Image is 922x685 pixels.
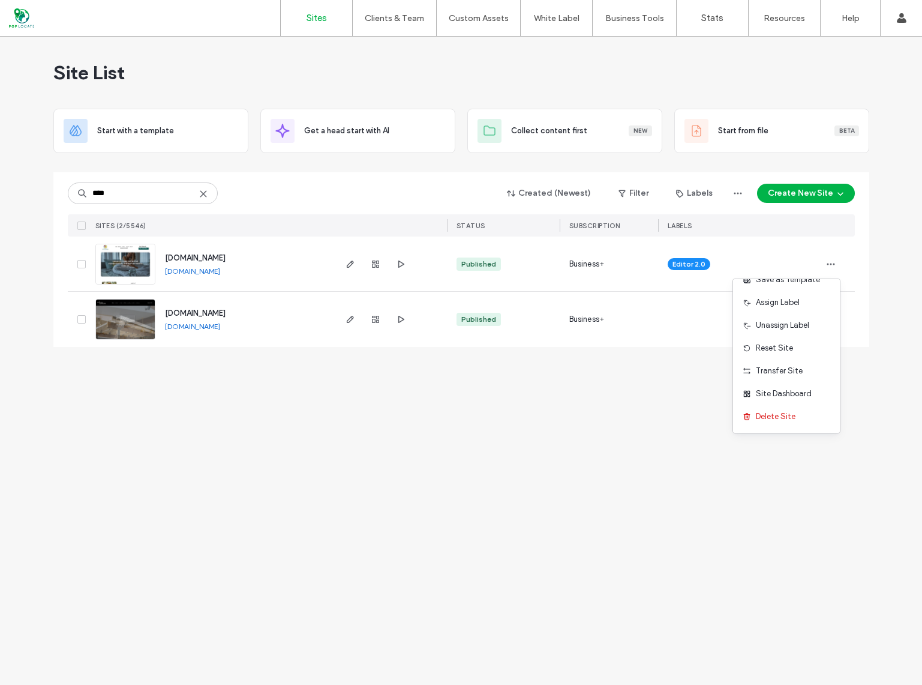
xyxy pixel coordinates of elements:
span: Business+ [569,258,605,270]
div: Start with a template [53,109,248,153]
div: Get a head start with AI [260,109,455,153]
span: Transfer Site [756,365,803,377]
label: Clients & Team [365,13,424,23]
span: Save as Template [756,274,820,286]
span: SITES (2/5546) [95,222,146,230]
span: Start with a template [97,125,174,137]
button: Create New Site [757,184,855,203]
label: Custom Assets [449,13,509,23]
label: Resources [764,13,805,23]
label: White Label [534,13,579,23]
span: Reset Site [756,342,793,354]
span: Delete Site [756,411,795,423]
div: Beta [834,125,859,136]
span: Site List [53,61,125,85]
button: Created (Newest) [497,184,602,203]
button: Filter [606,184,660,203]
label: Stats [701,13,723,23]
a: [DOMAIN_NAME] [165,267,220,276]
a: [DOMAIN_NAME] [165,309,226,318]
a: [DOMAIN_NAME] [165,322,220,331]
span: Start from file [718,125,768,137]
a: [DOMAIN_NAME] [165,253,226,262]
span: Editor 2.0 [672,259,705,270]
label: Sites [307,13,327,23]
div: Collect content firstNew [467,109,662,153]
button: Labels [665,184,723,203]
span: Business+ [569,313,605,325]
span: Unassign Label [756,319,809,331]
span: Site Dashboard [756,388,812,400]
div: Start from fileBeta [674,109,869,153]
label: Business Tools [605,13,664,23]
label: Help [842,13,860,23]
span: Help [28,8,52,19]
span: STATUS [457,222,485,230]
span: Get a head start with AI [304,125,389,137]
span: Assign Label [756,297,800,309]
div: Published [461,314,496,325]
span: SUBSCRIPTION [569,222,620,230]
div: Published [461,259,496,270]
div: New [629,125,652,136]
span: LABELS [668,222,692,230]
span: Collect content first [511,125,587,137]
